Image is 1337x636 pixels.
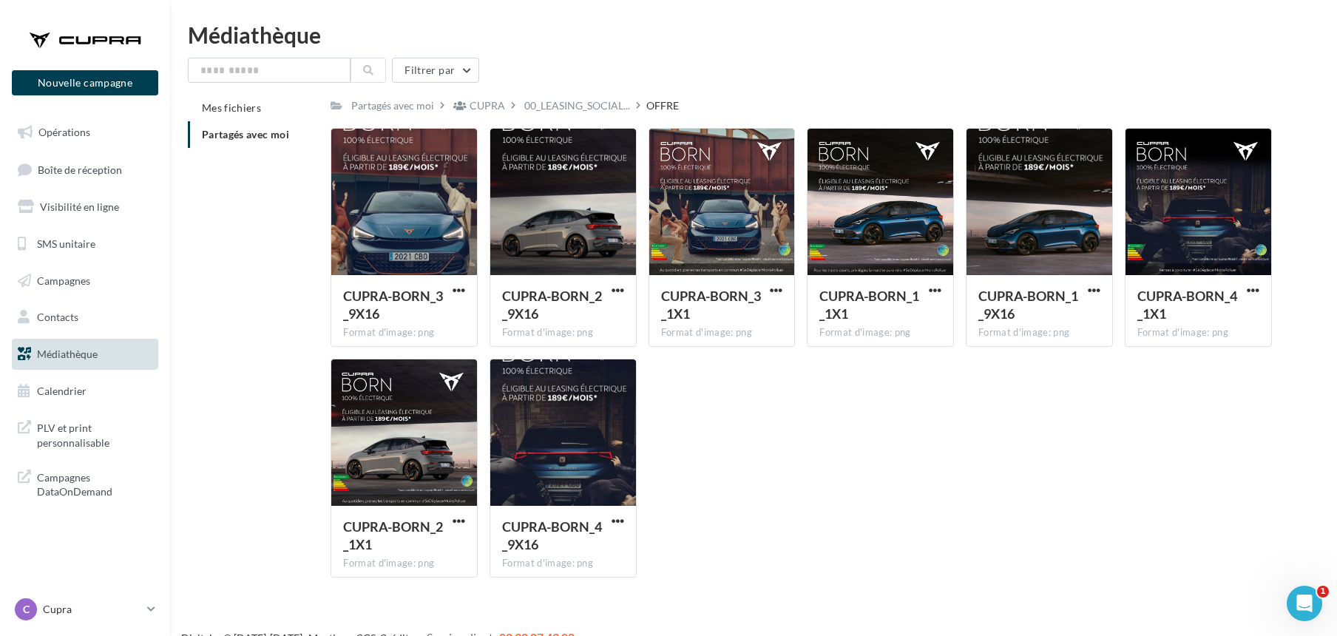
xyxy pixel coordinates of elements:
span: Calendrier [37,385,87,397]
span: 00_LEASING_SOCIAL... [524,98,630,113]
a: Médiathèque [9,339,161,370]
a: C Cupra [12,595,158,623]
span: CUPRA-BORN_2_1X1 [343,518,443,552]
span: CUPRA-BORN_3_1X1 [661,288,761,322]
div: Format d'image: png [661,326,783,339]
span: CUPRA-BORN_2_9X16 [502,288,602,322]
div: Médiathèque [188,24,1319,46]
span: CUPRA-BORN_3_9X16 [343,288,443,322]
span: C [23,602,30,617]
span: Partagés avec moi [202,128,289,141]
button: Nouvelle campagne [12,70,158,95]
a: PLV et print personnalisable [9,412,161,456]
div: Format d'image: png [819,326,941,339]
p: Cupra [43,602,141,617]
span: CUPRA-BORN_1_9X16 [978,288,1078,322]
div: Format d'image: png [502,326,624,339]
a: SMS unitaire [9,229,161,260]
div: CUPRA [470,98,505,113]
div: Format d'image: png [343,557,465,570]
span: 1 [1317,586,1329,598]
a: Boîte de réception [9,154,161,186]
span: Médiathèque [37,348,98,360]
div: Format d'image: png [343,326,465,339]
span: SMS unitaire [37,237,95,250]
div: Partagés avec moi [351,98,434,113]
span: Opérations [38,126,90,138]
a: Campagnes [9,265,161,297]
div: Format d'image: png [502,557,624,570]
span: CUPRA-BORN_4_1X1 [1137,288,1237,322]
a: Visibilité en ligne [9,192,161,223]
span: Visibilité en ligne [40,200,119,213]
span: PLV et print personnalisable [37,418,152,450]
a: Contacts [9,302,161,333]
div: Format d'image: png [1137,326,1259,339]
span: Mes fichiers [202,101,261,114]
a: Campagnes DataOnDemand [9,461,161,505]
div: Format d'image: png [978,326,1100,339]
span: Campagnes DataOnDemand [37,467,152,499]
span: Boîte de réception [38,163,122,175]
a: Opérations [9,117,161,148]
button: Filtrer par [392,58,479,83]
span: CUPRA-BORN_4_9X16 [502,518,602,552]
span: CUPRA-BORN_1_1X1 [819,288,919,322]
div: OFFRE [646,98,679,113]
span: Contacts [37,311,78,323]
a: Calendrier [9,376,161,407]
span: Campagnes [37,274,90,286]
iframe: Intercom live chat [1287,586,1322,621]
